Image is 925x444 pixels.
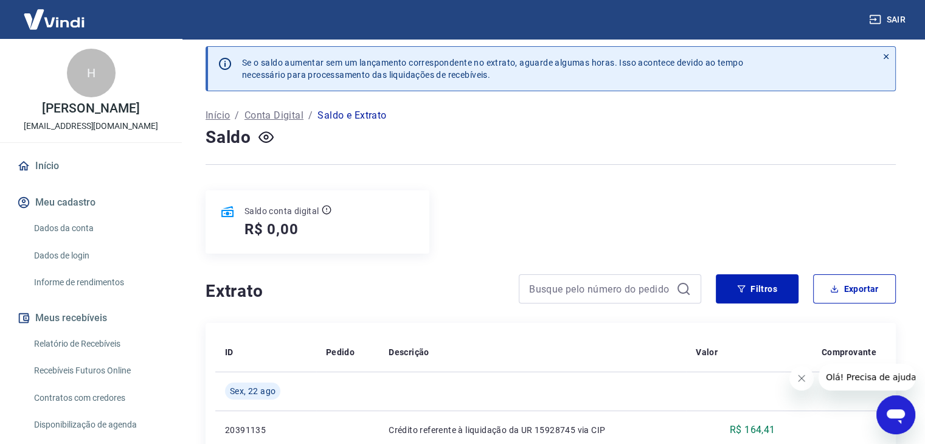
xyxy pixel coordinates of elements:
a: Início [15,153,167,179]
a: Dados de login [29,243,167,268]
p: / [308,108,313,123]
p: [EMAIL_ADDRESS][DOMAIN_NAME] [24,120,158,133]
button: Filtros [716,274,799,304]
p: Saldo conta digital [244,205,319,217]
p: R$ 164,41 [730,423,775,437]
a: Disponibilização de agenda [29,412,167,437]
p: Crédito referente à liquidação da UR 15928745 via CIP [389,424,676,436]
h5: R$ 0,00 [244,220,299,239]
p: ID [225,346,234,358]
span: Olá! Precisa de ajuda? [7,9,102,18]
button: Meus recebíveis [15,305,167,331]
a: Informe de rendimentos [29,270,167,295]
button: Exportar [813,274,896,304]
p: Comprovante [822,346,876,358]
a: Conta Digital [244,108,303,123]
span: Sex, 22 ago [230,385,275,397]
a: Recebíveis Futuros Online [29,358,167,383]
p: Valor [696,346,718,358]
p: [PERSON_NAME] [42,102,139,115]
button: Sair [867,9,910,31]
input: Busque pelo número do pedido [529,280,671,298]
a: Início [206,108,230,123]
button: Meu cadastro [15,189,167,216]
p: / [235,108,239,123]
iframe: Botão para abrir a janela de mensagens [876,395,915,434]
a: Contratos com credores [29,386,167,411]
p: 20391135 [225,424,307,436]
p: Pedido [326,346,355,358]
h4: Extrato [206,279,504,304]
p: Descrição [389,346,429,358]
p: Saldo e Extrato [317,108,386,123]
iframe: Fechar mensagem [789,366,814,390]
a: Relatório de Recebíveis [29,331,167,356]
h4: Saldo [206,125,251,150]
div: H [67,49,116,97]
p: Se o saldo aumentar sem um lançamento correspondente no extrato, aguarde algumas horas. Isso acon... [242,57,743,81]
img: Vindi [15,1,94,38]
a: Dados da conta [29,216,167,241]
iframe: Mensagem da empresa [819,364,915,390]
